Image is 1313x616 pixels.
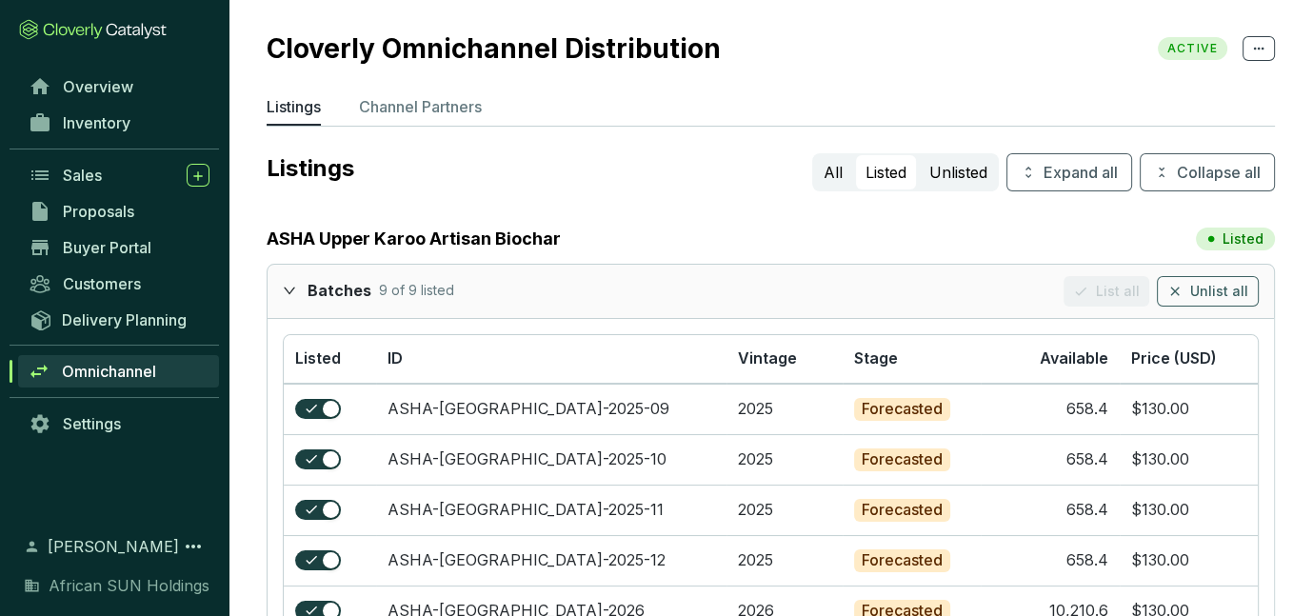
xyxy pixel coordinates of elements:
[63,202,134,221] span: Proposals
[19,268,219,300] a: Customers
[1131,399,1246,420] section: $130.00
[1066,449,1108,470] div: 658.4
[814,155,852,189] button: All
[376,485,726,535] td: ASHA-UPPERKAROO-2025-11
[1044,161,1118,184] span: Expand all
[388,500,664,519] a: ASHA-[GEOGRAPHIC_DATA]-2025-11
[19,304,219,335] a: Delivery Planning
[63,274,141,293] span: Customers
[376,335,726,384] th: ID
[1040,348,1108,368] span: Available
[308,281,371,302] p: Batches
[726,485,842,535] td: 2025
[862,449,943,470] p: Forecasted
[1006,153,1132,191] button: Expand all
[1066,550,1108,571] div: 658.4
[267,95,321,118] p: Listings
[62,310,187,329] span: Delivery Planning
[388,399,669,418] a: ASHA-[GEOGRAPHIC_DATA]-2025-09
[19,195,219,228] a: Proposals
[295,348,341,368] span: Listed
[854,348,898,368] span: Stage
[1131,550,1246,571] section: $130.00
[738,348,797,368] span: Vintage
[283,276,308,304] div: expanded
[63,166,102,185] span: Sales
[376,384,726,434] td: ASHA-UPPERKAROO-2025-09
[359,95,482,118] p: Channel Partners
[981,335,1119,384] th: Available
[48,535,179,558] span: [PERSON_NAME]
[1140,153,1275,191] button: Collapse all
[267,153,805,184] p: Listings
[63,77,133,96] span: Overview
[726,434,842,485] td: 2025
[1066,399,1108,420] div: 658.4
[379,281,454,302] p: 9 of 9 listed
[1158,37,1227,60] span: ACTIVE
[388,449,666,468] a: ASHA-[GEOGRAPHIC_DATA]-2025-10
[862,399,943,420] p: Forecasted
[920,155,997,189] button: Unlisted
[856,155,916,189] button: Listed
[1131,449,1246,470] section: $130.00
[388,550,666,569] a: ASHA-[GEOGRAPHIC_DATA]-2025-12
[376,434,726,485] td: ASHA-UPPERKAROO-2025-10
[267,32,740,65] h2: Cloverly Omnichannel Distribution
[862,500,943,521] p: Forecasted
[1066,500,1108,521] div: 658.4
[284,335,376,384] th: Listed
[1131,500,1246,521] section: $130.00
[63,238,151,257] span: Buyer Portal
[19,70,219,103] a: Overview
[726,335,842,384] th: Vintage
[388,348,403,368] span: ID
[726,535,842,586] td: 2025
[376,535,726,586] td: ASHA-UPPERKAROO-2025-12
[1157,276,1259,307] button: Unlist all
[1177,161,1261,184] span: Collapse all
[63,113,130,132] span: Inventory
[267,226,561,252] a: ASHA Upper Karoo Artisan Biochar
[1131,348,1217,368] span: Price (USD)
[726,384,842,434] td: 2025
[19,231,219,264] a: Buyer Portal
[843,335,981,384] th: Stage
[49,574,209,597] span: African SUN Holdings
[283,284,296,297] span: expanded
[1190,282,1248,301] span: Unlist all
[18,355,219,387] a: Omnichannel
[63,414,121,433] span: Settings
[62,362,156,381] span: Omnichannel
[1223,229,1263,248] p: Listed
[862,550,943,571] p: Forecasted
[19,407,219,440] a: Settings
[19,107,219,139] a: Inventory
[19,159,219,191] a: Sales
